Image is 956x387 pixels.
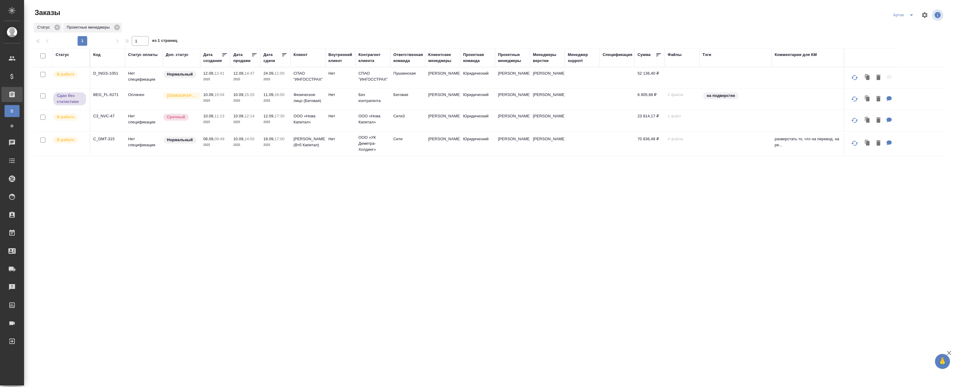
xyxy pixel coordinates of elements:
p: 15:04 [214,92,224,97]
div: Выставляется автоматически для первых 3 заказов нового контактного лица. Особое внимание [163,92,197,100]
p: BEG_FL-6271 [93,92,122,98]
div: Статус [56,52,69,58]
div: Проектная команда [463,52,492,64]
button: Клонировать [862,114,873,127]
td: [PERSON_NAME] [495,89,530,110]
p: Нет [328,113,352,119]
div: Выставляет ПМ после принятия заказа от КМа [53,113,87,121]
td: Юридический [460,110,495,131]
p: Проектные менеджеры [67,24,112,30]
p: C3_NVC-47 [93,113,122,119]
div: Доп. статус [166,52,189,58]
p: Срочный [167,114,185,120]
p: 17:30 [275,114,284,118]
div: Менеджер support [568,52,597,64]
p: Нет [328,70,352,76]
td: 23 814,17 ₽ [635,110,665,131]
p: [PERSON_NAME] [533,113,562,119]
p: 10.09, [233,92,244,97]
td: Нет спецификации [125,133,163,154]
div: Клиент [294,52,307,58]
p: разверстать то, что на перевод. на ре... [775,136,841,148]
td: 70 836,48 ₽ [635,133,665,154]
p: 2025 [233,119,257,125]
p: 17:00 [275,137,284,141]
button: Удалить [873,93,884,105]
td: Юридический [460,133,495,154]
p: Нет [328,92,352,98]
p: 2025 [203,119,227,125]
button: Клонировать [862,93,873,105]
button: Удалить [873,137,884,150]
span: Заказы [33,8,60,17]
div: Дата продажи [233,52,251,64]
p: 2025 [203,142,227,148]
td: Нет спецификации [125,110,163,131]
div: Статус по умолчанию для стандартных заказов [163,70,197,79]
td: [PERSON_NAME] [425,89,460,110]
div: Проектные менеджеры [63,23,122,33]
p: 24.09, [263,71,275,76]
p: 16:00 [275,92,284,97]
div: на подверстке [702,92,769,100]
td: [PERSON_NAME] [425,110,460,131]
span: Посмотреть информацию [932,9,945,21]
p: [PERSON_NAME] [533,70,562,76]
span: Настроить таблицу [918,8,932,22]
span: Ф [8,123,17,129]
div: Выставляет ПМ после принятия заказа от КМа [53,136,87,144]
p: Физическое лицо (Беговая) [294,92,322,104]
span: из 1 страниц [152,37,177,46]
td: Оплачен [125,89,163,110]
p: 11.09, [263,92,275,97]
button: Клонировать [862,72,873,84]
div: split button [892,10,918,20]
p: В работе [57,71,74,77]
p: 2025 [233,98,257,104]
div: Выставляет ПМ, когда заказ сдан КМу, но начисления еще не проведены [53,92,87,106]
div: Внутренний клиент [328,52,352,64]
span: В [8,108,17,114]
div: Проектные менеджеры [498,52,527,64]
td: 6 805,68 ₽ [635,89,665,110]
p: Сдан без статистики [57,93,82,105]
p: ООО «УК Деметра-Холдинг» [358,135,387,153]
td: 52 136,40 ₽ [635,67,665,88]
p: 12.09, [203,71,214,76]
p: 12.09, [233,71,244,76]
td: Сити3 [390,110,425,131]
div: Контрагент клиента [358,52,387,64]
p: 2 файла [668,92,696,98]
p: 4 файла [668,136,696,142]
td: Беговая [390,89,425,110]
div: Файлы [668,52,681,58]
span: 🙏 [937,355,948,368]
td: [PERSON_NAME] [425,133,460,154]
p: 2025 [263,119,287,125]
p: 11:00 [275,71,284,76]
p: Нормальный [167,71,193,77]
p: [PERSON_NAME] [533,92,562,98]
div: Клиентские менеджеры [428,52,457,64]
p: ООО «Нова Капитал» [294,113,322,125]
td: [PERSON_NAME] [495,67,530,88]
div: Дата создания [203,52,222,64]
p: [DEMOGRAPHIC_DATA] [167,93,197,99]
p: 14:50 [244,137,254,141]
button: Удалить [873,72,884,84]
p: 10.09, [203,92,214,97]
div: Статус [34,23,62,33]
button: 🙏 [935,354,950,369]
p: 1 файл [668,113,696,119]
p: 11:13 [214,114,224,118]
div: Ответственная команда [393,52,423,64]
p: 14:47 [244,71,254,76]
p: 12.09, [263,114,275,118]
p: 2025 [263,98,287,104]
td: Пушкинская [390,67,425,88]
td: Нет спецификации [125,67,163,88]
td: [PERSON_NAME] [495,133,530,154]
p: [PERSON_NAME] (Втб Капитал) [294,136,322,148]
div: Дата сдачи [263,52,281,64]
button: Для КМ: разверстать то, что на перевод. на редактуру можно с листа из папки на перевод переводим ... [884,137,895,150]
